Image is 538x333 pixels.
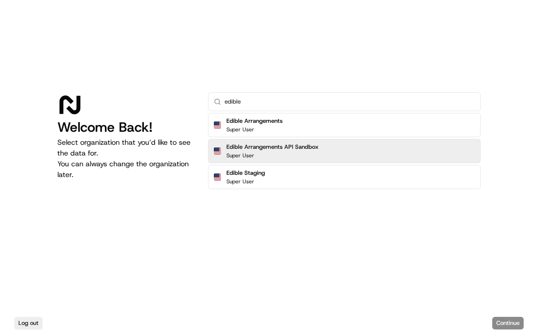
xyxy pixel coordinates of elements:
[208,111,481,191] div: Suggestions
[226,126,254,133] p: Super User
[226,169,265,177] h2: Edible Staging
[226,178,254,185] p: Super User
[226,143,318,151] h2: Edible Arrangements API Sandbox
[57,137,194,180] p: Select organization that you’d like to see the data for. You can always change the organization l...
[214,147,221,155] img: Flag of us
[214,121,221,129] img: Flag of us
[57,119,194,135] h1: Welcome Back!
[226,117,282,125] h2: Edible Arrangements
[226,152,254,159] p: Super User
[225,93,475,111] input: Type to search...
[214,173,221,181] img: Flag of us
[14,317,43,329] button: Log out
